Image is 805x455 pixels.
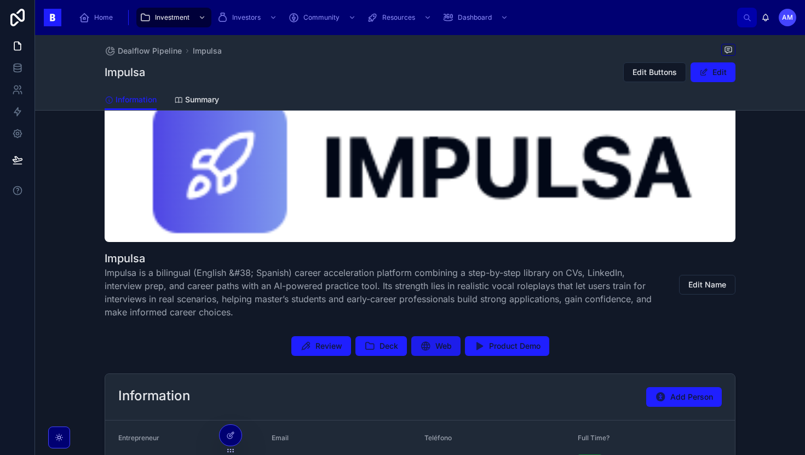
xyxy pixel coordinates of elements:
span: Community [303,13,340,22]
h1: Impulsa [105,65,145,80]
span: Investors [232,13,261,22]
span: Investment [155,13,189,22]
span: Full Time? [578,434,610,442]
a: Impulsa [193,45,222,56]
button: Edit [691,62,735,82]
span: Teléfono [424,434,452,442]
span: Home [94,13,113,22]
button: Review [291,336,351,356]
span: Web [435,341,452,352]
a: Investors [214,8,283,27]
a: Information [105,90,157,111]
h2: Information [118,387,190,405]
button: Product Demo [465,336,549,356]
span: Summary [185,94,219,105]
span: Impulsa is a bilingual (English &#38; Spanish) career acceleration platform combining a step-by-s... [105,266,653,319]
span: Dashboard [458,13,492,22]
span: Edit Buttons [633,67,677,78]
a: Community [285,8,361,27]
a: Resources [364,8,437,27]
span: Product Demo [489,341,540,352]
button: Web [411,336,461,356]
div: scrollable content [70,5,737,30]
a: Investment [136,8,211,27]
a: Summary [174,90,219,112]
button: Edit Name [679,275,735,295]
button: Edit Buttons [623,62,686,82]
a: Home [76,8,120,27]
h1: Impulsa [105,251,653,266]
span: Add Person [670,391,713,402]
img: App logo [44,9,61,26]
span: Email [272,434,289,442]
span: Resources [382,13,415,22]
button: Deck [355,336,407,356]
span: AM [782,13,793,22]
span: Information [116,94,157,105]
span: Dealflow Pipeline [118,45,182,56]
span: Deck [380,341,398,352]
span: Entrepreneur [118,434,159,442]
span: Edit Name [688,279,726,290]
a: Dashboard [439,8,514,27]
button: Add Person [646,387,722,407]
a: Dealflow Pipeline [105,45,182,56]
span: Review [315,341,342,352]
